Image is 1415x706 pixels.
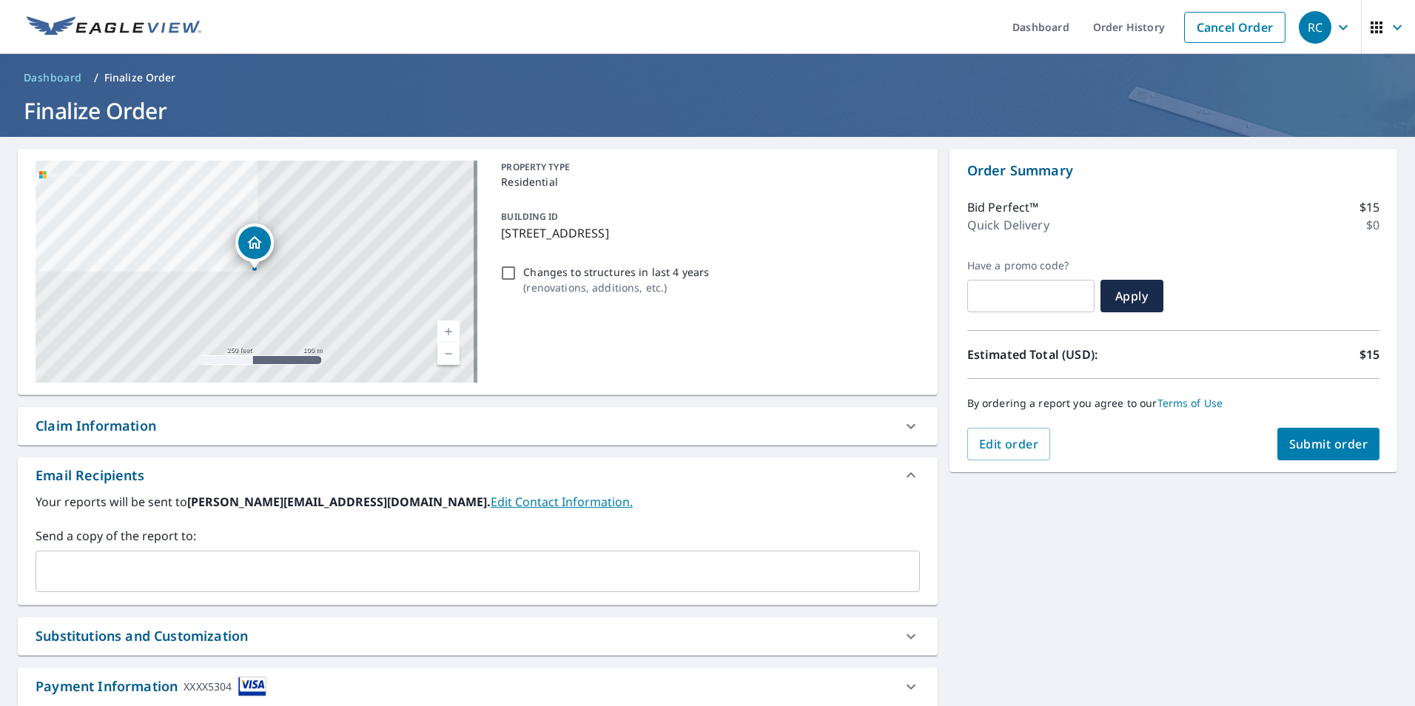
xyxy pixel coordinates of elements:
[491,494,633,510] a: EditContactInfo
[1366,216,1379,234] p: $0
[437,320,460,343] a: Current Level 17, Zoom In
[235,223,274,269] div: Dropped pin, building 1, Residential property, 14226 Manchester Dr Naples, FL 34114
[24,70,82,85] span: Dashboard
[967,397,1379,410] p: By ordering a report you agree to our
[27,16,201,38] img: EV Logo
[1157,396,1223,410] a: Terms of Use
[36,626,248,646] div: Substitutions and Customization
[501,161,913,174] p: PROPERTY TYPE
[18,407,938,445] div: Claim Information
[18,95,1397,126] h1: Finalize Order
[184,676,232,696] div: XXXX5304
[523,280,709,295] p: ( renovations, additions, etc. )
[967,198,1039,216] p: Bid Perfect™
[1100,280,1163,312] button: Apply
[18,66,1397,90] nav: breadcrumb
[1359,346,1379,363] p: $15
[36,416,156,436] div: Claim Information
[523,264,709,280] p: Changes to structures in last 4 years
[36,527,920,545] label: Send a copy of the report to:
[501,210,558,223] p: BUILDING ID
[1277,428,1380,460] button: Submit order
[238,676,266,696] img: cardImage
[1112,288,1152,304] span: Apply
[967,161,1379,181] p: Order Summary
[18,457,938,493] div: Email Recipients
[36,676,266,696] div: Payment Information
[187,494,491,510] b: [PERSON_NAME][EMAIL_ADDRESS][DOMAIN_NAME].
[1299,11,1331,44] div: RC
[967,428,1051,460] button: Edit order
[1359,198,1379,216] p: $15
[36,465,144,485] div: Email Recipients
[967,216,1049,234] p: Quick Delivery
[437,343,460,365] a: Current Level 17, Zoom Out
[18,66,88,90] a: Dashboard
[18,617,938,655] div: Substitutions and Customization
[104,70,176,85] p: Finalize Order
[1289,436,1368,452] span: Submit order
[36,493,920,511] label: Your reports will be sent to
[18,668,938,705] div: Payment InformationXXXX5304cardImage
[94,69,98,87] li: /
[967,346,1174,363] p: Estimated Total (USD):
[1184,12,1285,43] a: Cancel Order
[979,436,1039,452] span: Edit order
[967,259,1095,272] label: Have a promo code?
[501,174,913,189] p: Residential
[501,224,913,242] p: [STREET_ADDRESS]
